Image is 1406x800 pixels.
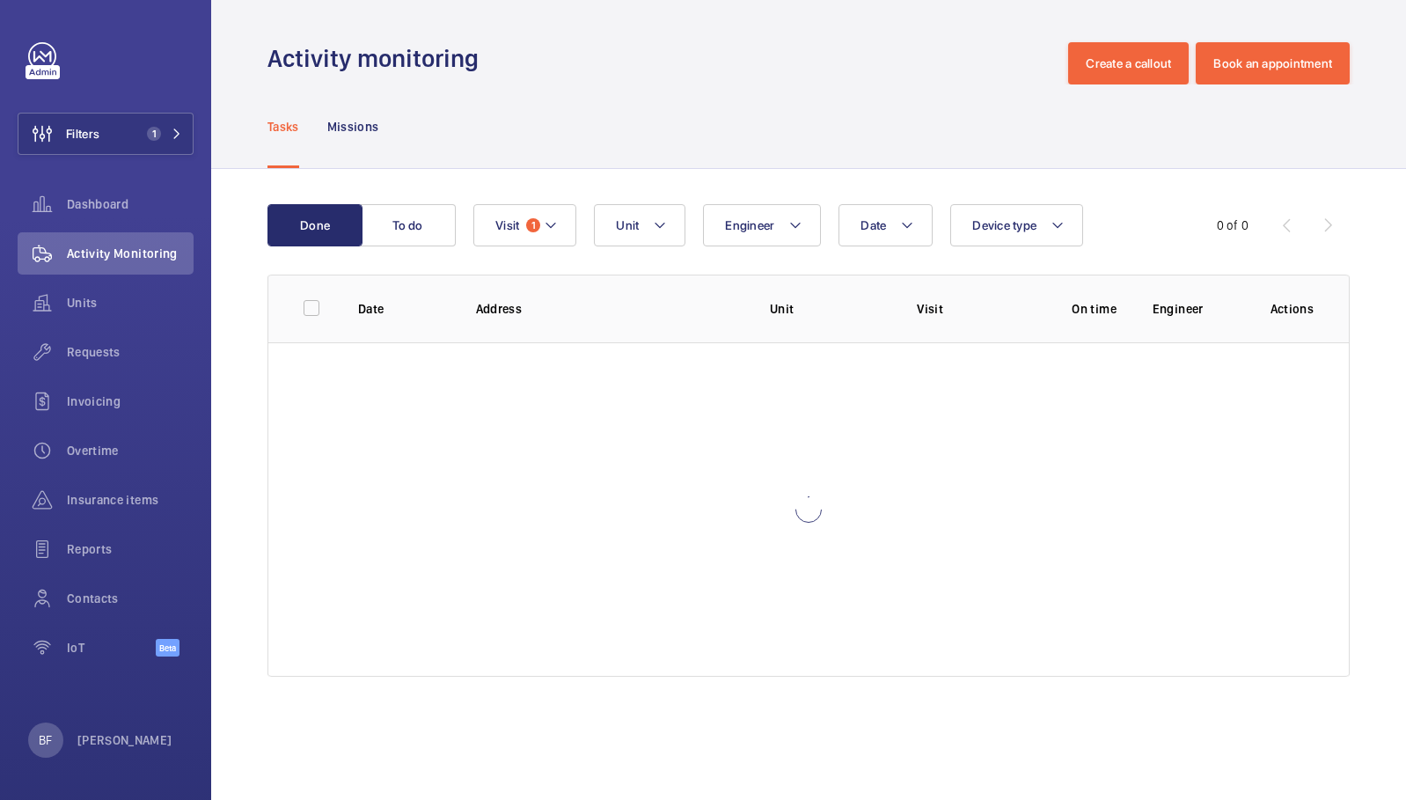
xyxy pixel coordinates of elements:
[1271,300,1314,318] p: Actions
[358,300,448,318] p: Date
[39,731,52,749] p: BF
[361,204,456,246] button: To do
[67,590,194,607] span: Contacts
[476,300,742,318] p: Address
[473,204,576,246] button: Visit1
[1064,300,1124,318] p: On time
[67,245,194,262] span: Activity Monitoring
[703,204,821,246] button: Engineer
[67,343,194,361] span: Requests
[950,204,1083,246] button: Device type
[147,127,161,141] span: 1
[770,300,889,318] p: Unit
[67,639,156,657] span: IoT
[267,42,489,75] h1: Activity monitoring
[526,218,540,232] span: 1
[267,118,299,136] p: Tasks
[860,218,886,232] span: Date
[917,300,1036,318] p: Visit
[156,639,179,657] span: Beta
[77,731,172,749] p: [PERSON_NAME]
[838,204,933,246] button: Date
[327,118,379,136] p: Missions
[66,125,99,143] span: Filters
[725,218,774,232] span: Engineer
[972,218,1036,232] span: Device type
[1068,42,1189,84] button: Create a callout
[1153,300,1242,318] p: Engineer
[267,204,362,246] button: Done
[67,393,194,410] span: Invoicing
[67,195,194,213] span: Dashboard
[495,218,519,232] span: Visit
[1196,42,1350,84] button: Book an appointment
[594,204,685,246] button: Unit
[67,294,194,312] span: Units
[1217,217,1249,234] div: 0 of 0
[67,540,194,558] span: Reports
[67,491,194,509] span: Insurance items
[18,113,194,155] button: Filters1
[67,442,194,459] span: Overtime
[616,218,639,232] span: Unit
